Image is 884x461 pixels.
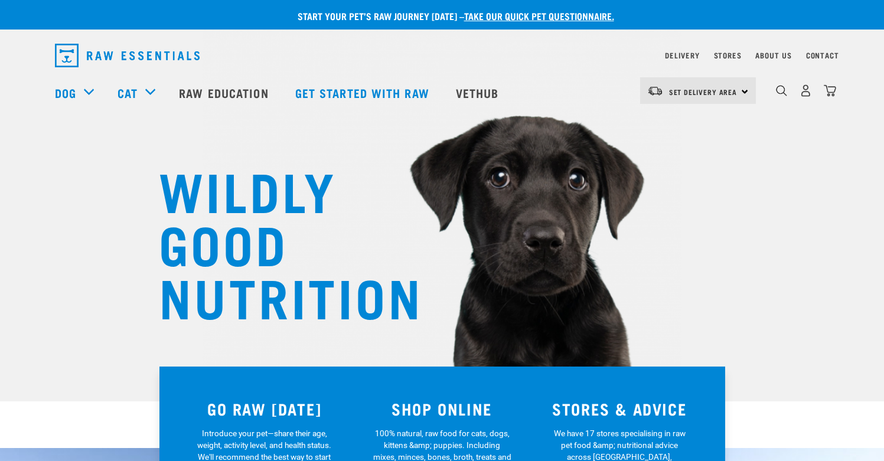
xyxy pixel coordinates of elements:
img: home-icon@2x.png [824,84,836,97]
h3: SHOP ONLINE [360,400,524,418]
a: Raw Education [167,69,283,116]
img: user.png [800,84,812,97]
nav: dropdown navigation [45,39,839,72]
a: Dog [55,84,76,102]
a: Get started with Raw [283,69,444,116]
a: About Us [755,53,791,57]
h1: WILDLY GOOD NUTRITION [159,162,395,322]
h3: STORES & ADVICE [538,400,702,418]
span: Set Delivery Area [669,90,738,94]
img: Raw Essentials Logo [55,44,200,67]
a: Vethub [444,69,514,116]
img: van-moving.png [647,86,663,96]
a: Contact [806,53,839,57]
a: Delivery [665,53,699,57]
h3: GO RAW [DATE] [183,400,347,418]
a: Stores [714,53,742,57]
a: take our quick pet questionnaire. [464,13,614,18]
img: home-icon-1@2x.png [776,85,787,96]
a: Cat [118,84,138,102]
